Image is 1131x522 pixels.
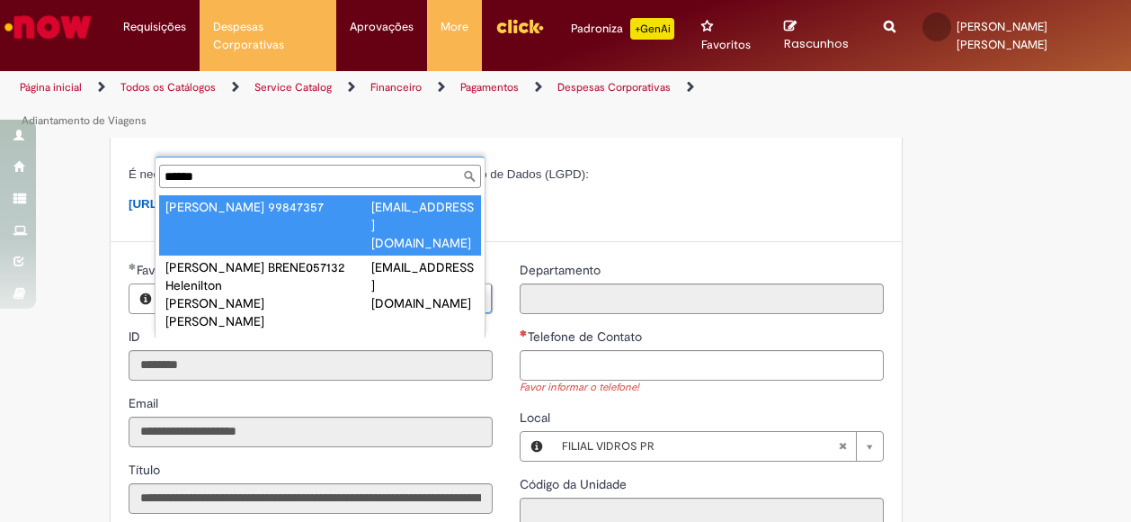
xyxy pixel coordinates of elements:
[371,198,475,252] div: [EMAIL_ADDRESS][DOMAIN_NAME]
[268,258,371,276] div: BRENE057132
[268,198,371,216] div: 99847357
[156,192,485,337] ul: Favorecido
[165,258,269,330] div: [PERSON_NAME] Helenilton [PERSON_NAME] [PERSON_NAME]
[165,198,269,216] div: [PERSON_NAME]
[371,258,475,312] div: [EMAIL_ADDRESS][DOMAIN_NAME]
